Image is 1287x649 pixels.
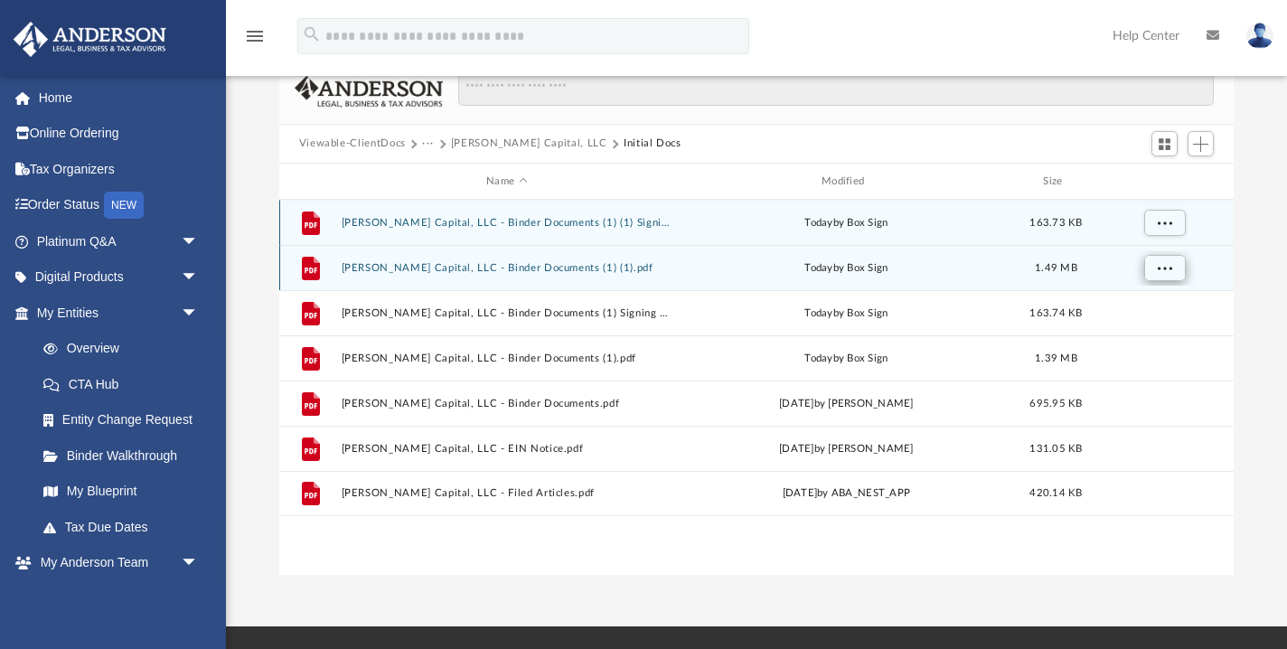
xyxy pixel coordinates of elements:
[8,22,172,57] img: Anderson Advisors Platinum Portal
[13,223,226,259] a: Platinum Q&Aarrow_drop_down
[341,398,672,409] button: [PERSON_NAME] Capital, LLC - Binder Documents.pdf
[681,441,1012,457] div: [DATE] by [PERSON_NAME]
[244,34,266,47] a: menu
[181,223,217,260] span: arrow_drop_down
[13,295,226,331] a: My Entitiesarrow_drop_down
[1188,131,1215,156] button: Add
[341,307,672,319] button: [PERSON_NAME] Capital, LLC - Binder Documents (1) Signing Log.pdf
[25,402,226,438] a: Entity Change Request
[181,295,217,332] span: arrow_drop_down
[1029,308,1082,318] span: 163.74 KB
[13,151,226,187] a: Tax Organizers
[25,331,226,367] a: Overview
[1143,255,1185,282] button: More options
[25,474,217,510] a: My Blueprint
[341,353,672,364] button: [PERSON_NAME] Capital, LLC - Binder Documents (1).pdf
[1035,263,1077,273] span: 1.49 MB
[624,136,681,152] button: Initial Docs
[13,545,217,581] a: My Anderson Teamarrow_drop_down
[299,136,406,152] button: Viewable-ClientDocs
[25,580,208,616] a: My Anderson Team
[13,116,226,152] a: Online Ordering
[804,263,832,273] span: today
[1029,489,1082,499] span: 420.14 KB
[341,262,672,274] button: [PERSON_NAME] Capital, LLC - Binder Documents (1) (1).pdf
[1019,174,1092,190] div: Size
[104,192,144,219] div: NEW
[340,174,672,190] div: Name
[681,215,1012,231] div: by Box Sign
[1029,444,1082,454] span: 131.05 KB
[279,200,1235,575] div: grid
[181,259,217,296] span: arrow_drop_down
[1035,353,1077,363] span: 1.39 MB
[804,353,832,363] span: today
[25,366,226,402] a: CTA Hub
[1143,210,1185,237] button: More options
[681,260,1012,277] div: by Box Sign
[244,25,266,47] i: menu
[681,396,1012,412] div: [DATE] by [PERSON_NAME]
[1151,131,1179,156] button: Switch to Grid View
[1029,218,1082,228] span: 163.73 KB
[451,136,607,152] button: [PERSON_NAME] Capital, LLC
[804,218,832,228] span: today
[287,174,332,190] div: id
[341,488,672,500] button: [PERSON_NAME] Capital, LLC - Filed Articles.pdf
[13,259,226,296] a: Digital Productsarrow_drop_down
[1246,23,1273,49] img: User Pic
[681,486,1012,503] div: [DATE] by ABA_NEST_APP
[13,80,226,116] a: Home
[681,351,1012,367] div: by Box Sign
[680,174,1011,190] div: Modified
[681,306,1012,322] div: by Box Sign
[1100,174,1226,190] div: id
[1029,399,1082,409] span: 695.95 KB
[181,545,217,582] span: arrow_drop_down
[13,187,226,224] a: Order StatusNEW
[422,136,434,152] button: ···
[25,509,226,545] a: Tax Due Dates
[25,437,226,474] a: Binder Walkthrough
[804,308,832,318] span: today
[458,71,1214,106] input: Search files and folders
[341,443,672,455] button: [PERSON_NAME] Capital, LLC - EIN Notice.pdf
[341,217,672,229] button: [PERSON_NAME] Capital, LLC - Binder Documents (1) (1) Signing Log.pdf
[302,24,322,44] i: search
